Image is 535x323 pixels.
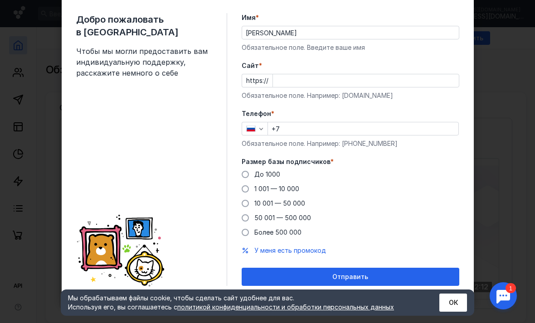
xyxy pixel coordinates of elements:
button: У меня есть промокод [254,246,326,255]
span: Чтобы мы могли предоставить вам индивидуальную поддержку, расскажите немного о себе [76,46,212,78]
div: Обязательное поле. Например: [PHONE_NUMBER] [242,139,459,148]
div: Обязательное поле. Например: [DOMAIN_NAME] [242,91,459,100]
div: Обязательное поле. Введите ваше имя [242,43,459,52]
span: Имя [242,13,256,22]
span: 1 001 — 10 000 [254,185,299,193]
span: Добро пожаловать в [GEOGRAPHIC_DATA] [76,13,212,39]
div: Мы обрабатываем файлы cookie, чтобы сделать сайт удобнее для вас. Используя его, вы соглашаетесь c [68,294,417,312]
span: Телефон [242,109,271,118]
span: До 1000 [254,170,280,178]
span: Cайт [242,61,259,70]
div: 1 [20,5,31,15]
span: 50 001 — 500 000 [254,214,311,222]
button: Отправить [242,268,459,286]
button: ОК [439,294,467,312]
span: Отправить [332,273,368,281]
a: политикой конфиденциальности и обработки персональных данных [177,303,394,311]
span: Размер базы подписчиков [242,157,331,166]
span: Более 500 000 [254,228,302,236]
span: У меня есть промокод [254,246,326,254]
span: 10 001 — 50 000 [254,199,305,207]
